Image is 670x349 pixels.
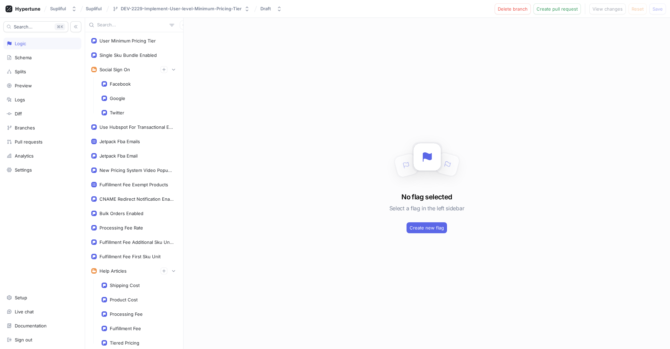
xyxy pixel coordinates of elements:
div: Branches [15,125,35,130]
div: Shipping Cost [110,283,140,288]
span: Search... [14,25,33,29]
div: Use Hubspot For Transactional Emails [99,124,174,130]
div: Documentation [15,323,47,328]
div: Jetpack Fba Email [99,153,138,159]
div: Twitter [110,110,124,115]
div: DEV-2229-Implement-User-level-Minimum-Pricing-Tier [121,6,242,12]
div: Supliful [50,6,66,12]
div: Bulk Orders Enabled [99,211,143,216]
div: Logs [15,97,25,102]
div: User Minimum Pricing Tier [99,38,156,43]
div: Jetpack Fba Emails [99,139,140,144]
div: Google [110,96,125,101]
div: Analytics [15,153,34,159]
div: Processing Fee [110,311,143,317]
div: Fulfillment Fee [110,326,141,331]
div: Help Articles [99,268,127,274]
div: Settings [15,167,32,173]
h3: No flag selected [401,192,452,202]
div: Logic [15,41,26,46]
button: DEV-2229-Implement-User-level-Minimum-Pricing-Tier [110,3,252,14]
div: Fulfillment Fee Additional Sku Units [99,239,174,245]
span: Create new flag [410,226,444,230]
button: Search...K [3,21,68,32]
div: Live chat [15,309,34,314]
span: Reset [632,7,644,11]
span: Save [653,7,663,11]
a: Documentation [3,320,81,332]
button: Delete branch [495,3,531,14]
button: Create pull request [533,3,581,14]
div: Preview [15,83,32,88]
div: Single Sku Bundle Enabled [99,52,157,58]
span: View changes [592,7,623,11]
div: Pull requests [15,139,43,145]
div: Splits [15,69,26,74]
button: Reset [628,3,647,14]
div: Fulfillment Fee Exempt Products [99,182,168,187]
span: Supliful [86,6,102,11]
button: Create new flag [407,222,447,233]
button: Draft [258,3,285,14]
div: Schema [15,55,32,60]
div: CNAME Redirect Notification Enabled [99,196,174,202]
span: Create pull request [537,7,578,11]
div: Facebook [110,81,131,87]
div: Tiered Pricing [110,340,139,346]
div: Product Cost [110,297,138,302]
div: Diff [15,111,22,116]
div: K [55,23,65,30]
div: Social Sign On [99,67,130,72]
div: Draft [260,6,271,12]
div: Processing Fee Rate [99,225,143,230]
button: Save [649,3,666,14]
input: Search... [97,22,167,28]
span: Delete branch [498,7,528,11]
div: Sign out [15,337,32,342]
button: View changes [589,3,626,14]
button: Supliful [47,3,80,14]
div: New Pricing System Video Popup Enabled [99,167,174,173]
div: Setup [15,295,27,300]
div: Fulfillment Fee First Sku Unit [99,254,161,259]
h5: Select a flag in the left sidebar [389,202,464,214]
